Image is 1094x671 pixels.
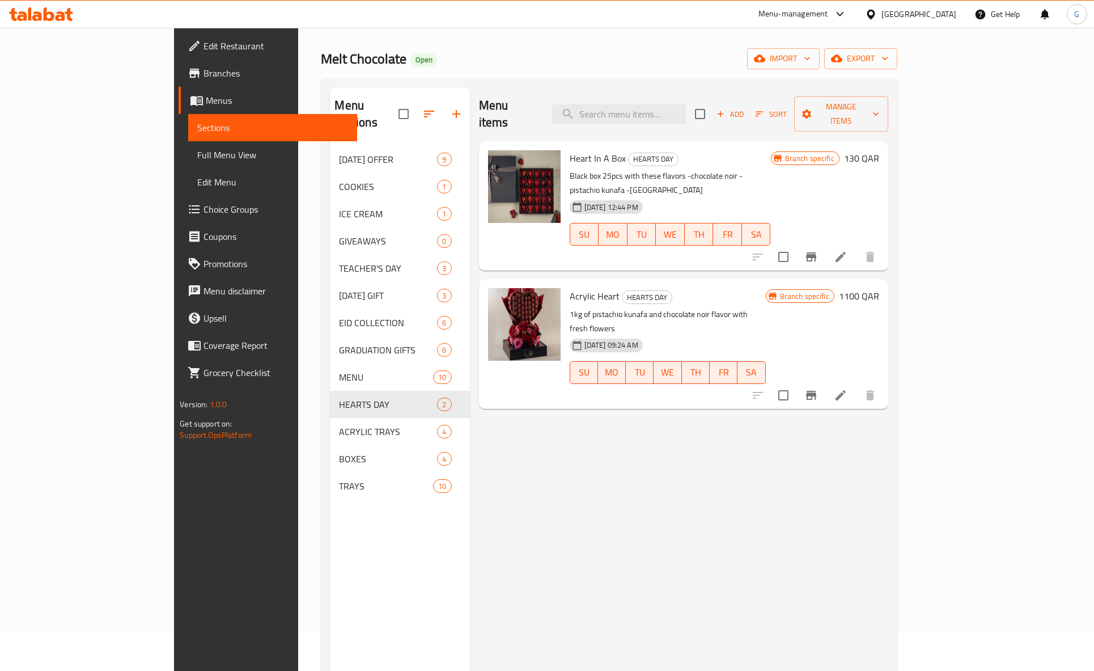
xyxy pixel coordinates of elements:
[339,398,437,411] span: HEARTS DAY
[434,372,451,383] span: 10
[626,361,654,384] button: TU
[781,153,839,164] span: Branch specific
[437,234,451,248] div: items
[180,397,207,412] span: Version:
[179,332,357,359] a: Coverage Report
[330,472,469,500] div: TRAYS10
[438,290,451,301] span: 3
[658,364,677,381] span: WE
[834,250,847,264] a: Edit menu item
[179,32,357,60] a: Edit Restaurant
[339,370,433,384] span: MENU
[203,202,347,216] span: Choice Groups
[437,425,451,438] div: items
[834,389,847,402] a: Edit menu item
[443,100,470,128] button: Add section
[438,154,451,165] span: 9
[433,370,451,384] div: items
[437,153,451,166] div: items
[339,180,437,193] span: COOKIES
[747,226,766,243] span: SA
[742,223,771,246] button: SA
[713,223,742,246] button: FR
[747,48,820,69] button: import
[856,382,884,409] button: delete
[437,452,451,466] div: items
[856,243,884,271] button: delete
[438,454,451,465] span: 4
[188,168,357,196] a: Edit Menu
[603,226,623,243] span: MO
[570,150,626,167] span: Heart In A Box
[339,425,437,438] span: ACRYLIC TRAYS
[599,223,627,246] button: MO
[622,290,672,304] div: HEARTS DAY
[188,141,357,168] a: Full Menu View
[339,479,433,493] div: TRAYS
[203,339,347,352] span: Coverage Report
[330,364,469,391] div: MENU10
[330,146,469,173] div: [DATE] OFFER9
[339,234,437,248] div: GIVEAWAYS
[339,343,437,357] span: GRADUATION GIFTS
[415,100,443,128] span: Sort sections
[330,282,469,309] div: [DATE] GIFT3
[339,452,437,466] span: BOXES
[330,255,469,282] div: TEACHER'S DAY3
[437,180,451,193] div: items
[488,288,561,361] img: Acrylic Heart
[714,364,733,381] span: FR
[180,428,252,442] a: Support.OpsPlatform
[737,361,765,384] button: SA
[580,340,643,351] span: [DATE] 09:24 AM
[748,105,794,123] span: Sort items
[437,261,451,275] div: items
[203,66,347,80] span: Branches
[179,87,357,114] a: Menus
[437,207,451,221] div: items
[718,226,737,243] span: FR
[552,104,686,124] input: search
[660,226,680,243] span: WE
[203,257,347,271] span: Promotions
[771,245,795,269] span: Select to update
[712,105,748,123] button: Add
[437,316,451,330] div: items
[179,277,357,305] a: Menu disclaimer
[570,361,598,384] button: SU
[339,289,437,302] div: MOTHER'S DAY GIFT
[1074,8,1079,20] span: G
[603,364,621,381] span: MO
[580,202,643,213] span: [DATE] 12:44 PM
[685,223,714,246] button: TH
[411,55,437,65] span: Open
[179,223,357,250] a: Coupons
[180,416,232,431] span: Get support on:
[570,223,599,246] button: SU
[197,175,347,189] span: Edit Menu
[330,445,469,472] div: BOXES4
[437,398,451,411] div: items
[203,284,347,298] span: Menu disclaimer
[392,102,415,126] span: Select all sections
[438,182,451,192] span: 1
[627,223,656,246] button: TU
[438,209,451,220] span: 1
[756,52,811,66] span: import
[438,399,451,410] span: 2
[570,288,620,305] span: Acrylic Heart
[688,102,712,126] span: Select section
[570,169,771,197] p: Black box 25pcs with these flavors -chocolate noir -pistachio kunafa -[GEOGRAPHIC_DATA]
[598,361,626,384] button: MO
[339,316,437,330] span: EID COLLECTION
[575,364,593,381] span: SU
[179,359,357,386] a: Grocery Checklist
[715,108,745,121] span: Add
[756,108,787,121] span: Sort
[438,263,451,274] span: 3
[630,364,649,381] span: TU
[434,481,451,492] span: 10
[210,397,227,412] span: 1.0.0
